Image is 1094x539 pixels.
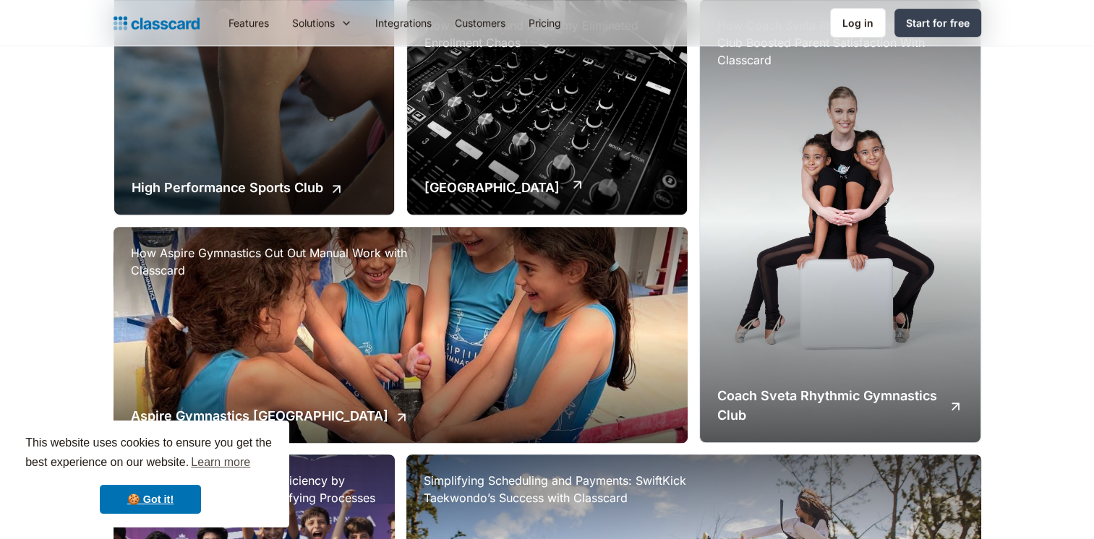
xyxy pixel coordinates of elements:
[12,421,289,527] div: cookieconsent
[424,472,713,506] h3: Simplifying Scheduling and Payments: SwiftKick Taekwondo’s Success with Classcard
[114,13,200,33] a: home
[189,452,252,473] a: learn more about cookies
[364,7,443,39] a: Integrations
[517,7,573,39] a: Pricing
[830,8,886,38] a: Log in
[424,178,560,197] h2: [GEOGRAPHIC_DATA]
[100,485,201,514] a: dismiss cookie message
[906,15,970,30] div: Start for free
[25,434,275,473] span: This website uses cookies to ensure you get the best experience on our website.
[842,15,873,30] div: Log in
[443,7,517,39] a: Customers
[217,7,281,39] a: Features
[894,9,981,37] a: Start for free
[292,15,335,30] div: Solutions
[131,244,420,279] h3: How Aspire Gymnastics Cut Out Manual Work with Classcard
[114,227,688,442] a: How Aspire Gymnastics Cut Out Manual Work with ClasscardAspire Gymnastics [GEOGRAPHIC_DATA]
[132,178,323,197] h2: High Performance Sports Club
[131,406,388,426] h2: Aspire Gymnastics [GEOGRAPHIC_DATA]
[281,7,364,39] div: Solutions
[717,386,941,425] h2: Coach Sveta Rhythmic Gymnastics Club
